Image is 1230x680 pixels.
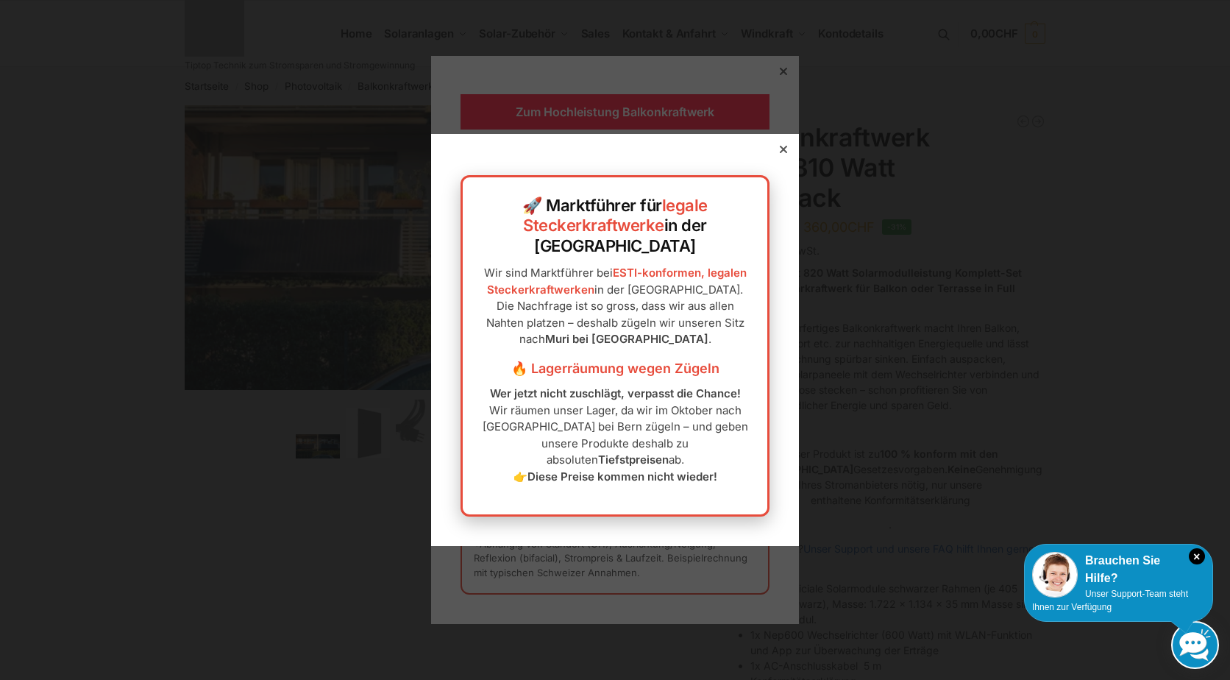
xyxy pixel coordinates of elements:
[477,359,753,378] h3: 🔥 Lagerräumung wegen Zügeln
[1032,552,1078,598] img: Customer service
[477,265,753,348] p: Wir sind Marktführer bei in der [GEOGRAPHIC_DATA]. Die Nachfrage ist so gross, dass wir aus allen...
[477,196,753,257] h2: 🚀 Marktführer für in der [GEOGRAPHIC_DATA]
[598,453,669,467] strong: Tiefstpreisen
[1189,548,1205,564] i: Schließen
[545,332,708,346] strong: Muri bei [GEOGRAPHIC_DATA]
[1032,552,1205,587] div: Brauchen Sie Hilfe?
[527,470,717,484] strong: Diese Preise kommen nicht wieder!
[490,386,741,400] strong: Wer jetzt nicht zuschlägt, verpasst die Chance!
[487,266,747,297] a: ESTI-konformen, legalen Steckerkraftwerken
[477,386,753,485] p: Wir räumen unser Lager, da wir im Oktober nach [GEOGRAPHIC_DATA] bei Bern zügeln – und geben unse...
[523,196,708,235] a: legale Steckerkraftwerke
[1032,589,1188,612] span: Unser Support-Team steht Ihnen zur Verfügung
